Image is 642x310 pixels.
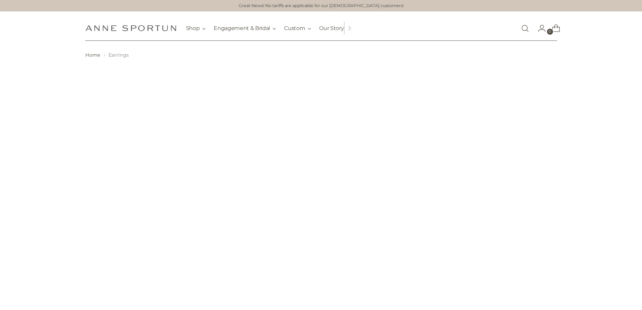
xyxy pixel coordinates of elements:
a: Go to the account page [532,22,546,35]
a: Anne Sportun Fine Jewellery [85,25,176,31]
span: Earrings [109,52,129,58]
nav: breadcrumbs [85,52,557,59]
button: Engagement & Bridal [214,21,276,36]
a: Our Story [319,21,344,36]
span: 0 [547,29,553,35]
a: Home [85,52,100,58]
button: Shop [186,21,206,36]
button: Custom [284,21,311,36]
a: Open search modal [518,22,532,35]
a: Open cart modal [547,22,560,35]
a: Great News! No tariffs are applicable for our [DEMOGRAPHIC_DATA] customers! [239,3,404,9]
